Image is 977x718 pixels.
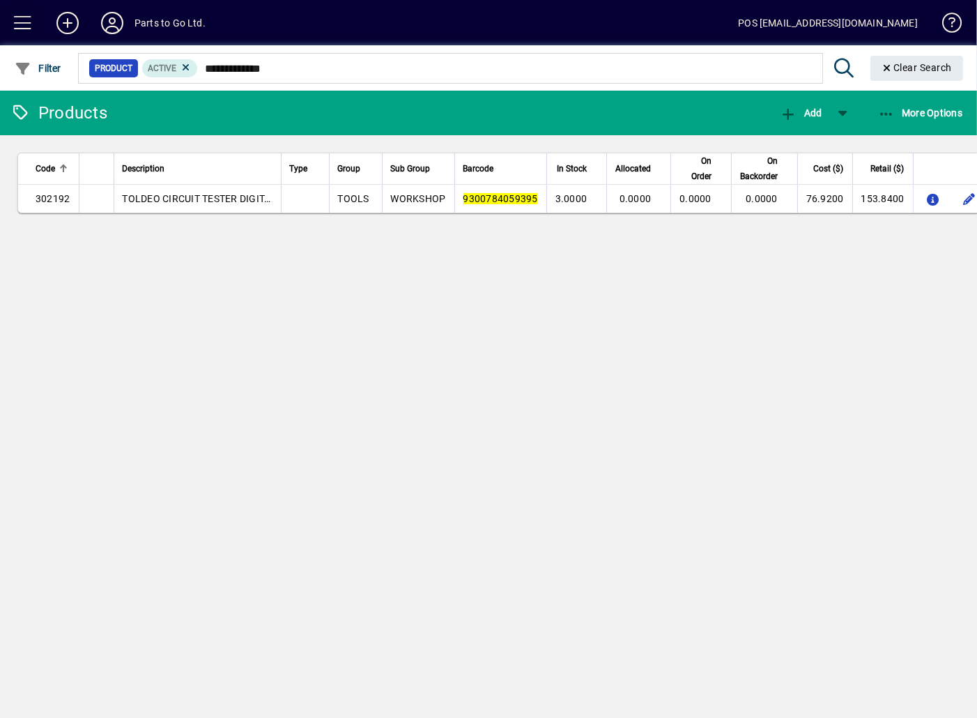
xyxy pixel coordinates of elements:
[875,100,967,125] button: More Options
[463,161,538,176] div: Barcode
[780,107,822,119] span: Add
[615,161,651,176] span: Allocated
[36,161,70,176] div: Code
[338,161,361,176] span: Group
[679,153,724,184] div: On Order
[123,161,272,176] div: Description
[882,62,953,73] span: Clear Search
[290,161,321,176] div: Type
[10,102,107,124] div: Products
[463,161,494,176] span: Barcode
[870,56,964,81] button: Clear
[679,153,711,184] span: On Order
[557,161,587,176] span: In Stock
[776,100,825,125] button: Add
[90,10,134,36] button: Profile
[746,193,778,204] span: 0.0000
[148,63,176,73] span: Active
[814,161,844,176] span: Cost ($)
[797,185,852,213] td: 76.9200
[871,161,905,176] span: Retail ($)
[740,153,790,184] div: On Backorder
[555,161,600,176] div: In Stock
[878,107,963,119] span: More Options
[740,153,778,184] span: On Backorder
[11,56,65,81] button: Filter
[134,12,206,34] div: Parts to Go Ltd.
[620,193,652,204] span: 0.0000
[932,3,960,48] a: Knowledge Base
[45,10,90,36] button: Add
[36,193,70,204] span: 302192
[338,161,374,176] div: Group
[95,61,132,75] span: Product
[391,161,431,176] span: Sub Group
[15,63,61,74] span: Filter
[36,161,55,176] span: Code
[142,59,198,77] mat-chip: Activation Status: Active
[338,193,369,204] span: TOOLS
[391,161,446,176] div: Sub Group
[738,12,918,34] div: POS [EMAIL_ADDRESS][DOMAIN_NAME]
[852,185,913,213] td: 153.8400
[615,161,663,176] div: Allocated
[123,193,298,204] span: TOLDEO CIRCUIT TESTER DIGITAL LCD
[391,193,446,204] span: WORKSHOP
[463,193,538,204] em: 9300784059395
[123,161,165,176] span: Description
[290,161,308,176] span: Type
[555,193,587,204] span: 3.0000
[679,193,711,204] span: 0.0000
